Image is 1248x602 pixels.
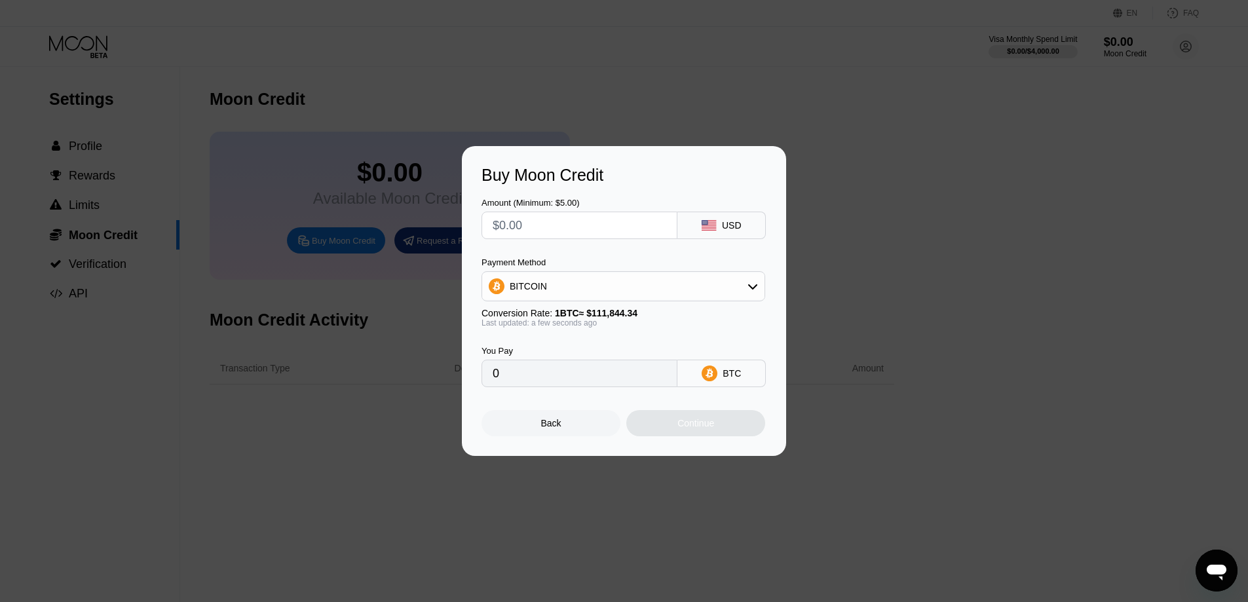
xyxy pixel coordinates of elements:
div: Amount (Minimum: $5.00) [482,198,677,208]
div: BITCOIN [482,273,765,299]
div: Back [541,418,561,428]
span: 1 BTC ≈ $111,844.34 [555,308,637,318]
div: Payment Method [482,257,765,267]
div: BTC [723,368,741,379]
div: Conversion Rate: [482,308,765,318]
iframe: Button to launch messaging window [1196,550,1238,592]
div: USD [722,220,742,231]
input: $0.00 [493,212,666,238]
div: Buy Moon Credit [482,166,766,185]
div: Last updated: a few seconds ago [482,318,765,328]
div: You Pay [482,346,677,356]
div: BITCOIN [510,281,547,292]
div: Back [482,410,620,436]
